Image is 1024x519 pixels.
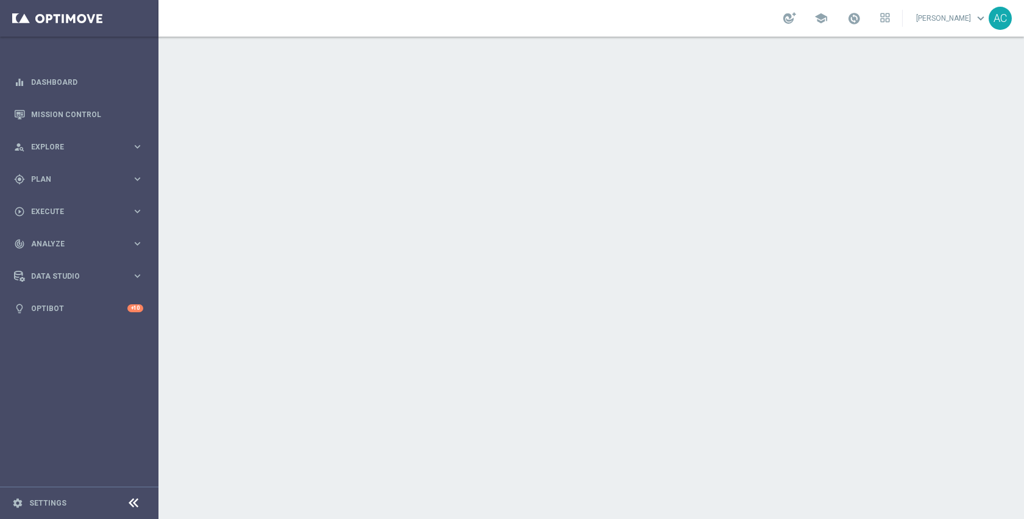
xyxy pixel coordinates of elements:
[31,273,132,280] span: Data Studio
[13,304,144,313] button: lightbulb Optibot +10
[14,238,132,249] div: Analyze
[13,271,144,281] button: Data Studio keyboard_arrow_right
[974,12,987,25] span: keyboard_arrow_down
[14,77,25,88] i: equalizer
[14,66,143,98] div: Dashboard
[132,173,143,185] i: keyboard_arrow_right
[14,141,132,152] div: Explore
[14,238,25,249] i: track_changes
[132,141,143,152] i: keyboard_arrow_right
[31,292,127,324] a: Optibot
[29,499,66,507] a: Settings
[31,98,143,131] a: Mission Control
[14,141,25,152] i: person_search
[132,270,143,282] i: keyboard_arrow_right
[13,142,144,152] button: person_search Explore keyboard_arrow_right
[989,7,1012,30] div: AC
[13,110,144,120] button: Mission Control
[12,498,23,509] i: settings
[14,292,143,324] div: Optibot
[132,206,143,217] i: keyboard_arrow_right
[31,176,132,183] span: Plan
[915,9,989,27] a: [PERSON_NAME]keyboard_arrow_down
[14,206,132,217] div: Execute
[13,207,144,217] button: play_circle_outline Execute keyboard_arrow_right
[814,12,828,25] span: school
[14,303,25,314] i: lightbulb
[31,143,132,151] span: Explore
[14,174,132,185] div: Plan
[14,271,132,282] div: Data Studio
[132,238,143,249] i: keyboard_arrow_right
[13,174,144,184] button: gps_fixed Plan keyboard_arrow_right
[13,77,144,87] button: equalizer Dashboard
[14,206,25,217] i: play_circle_outline
[127,304,143,312] div: +10
[31,240,132,248] span: Analyze
[13,239,144,249] button: track_changes Analyze keyboard_arrow_right
[14,174,25,185] i: gps_fixed
[31,208,132,215] span: Execute
[14,98,143,131] div: Mission Control
[31,66,143,98] a: Dashboard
